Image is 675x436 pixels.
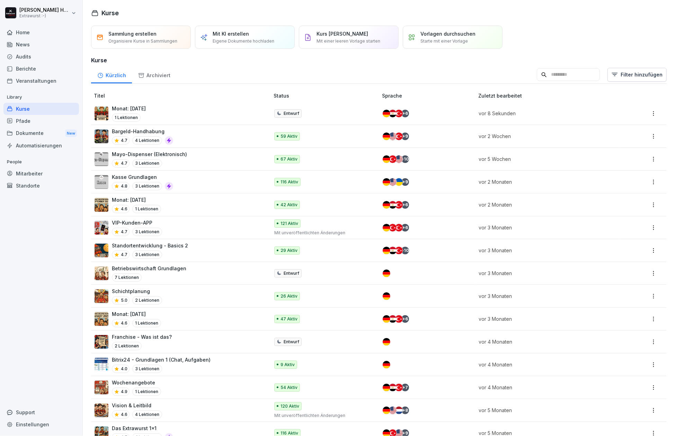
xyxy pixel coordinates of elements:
[389,407,397,414] img: us.svg
[95,129,108,143] img: hvahv6io35kp5pahucluw1ov.png
[95,358,108,372] img: b4gektq6uw5k35jpwczcx60l.png
[112,379,161,386] p: Wochenangebote
[395,133,403,140] img: tr.svg
[401,407,409,414] div: + 8
[112,113,141,122] p: 1 Lektionen
[132,66,176,83] a: Archiviert
[395,110,403,117] img: tr.svg
[383,224,390,231] img: de.svg
[389,133,397,140] img: us.svg
[3,63,79,75] a: Berichte
[95,335,108,349] img: fd228p8gennu2yk7lvewu6l1.png
[395,201,403,209] img: tr.svg
[121,411,127,418] p: 4.6
[19,7,70,13] p: [PERSON_NAME] Hagebaum
[281,220,298,227] p: 121 Aktiv
[3,180,79,192] a: Standorte
[112,356,211,363] p: Bitrix24 - Grundlagen 1 (Chat, Aufgaben)
[383,338,390,346] img: de.svg
[383,384,390,391] img: de.svg
[3,156,79,167] p: People
[112,219,162,226] p: VIP-Kunden-APP
[108,38,177,44] p: Organisiere Kurse in Sammlungen
[382,92,476,99] p: Sprache
[389,224,397,231] img: tr.svg
[274,230,371,236] p: Mit unveröffentlichten Änderungen
[213,30,249,37] p: Mit KI erstellen
[281,202,297,208] p: 42 Aktiv
[3,167,79,180] a: Mitarbeiter
[3,92,79,103] p: Library
[112,196,161,203] p: Monat: [DATE]
[121,389,127,395] p: 4.9
[479,315,610,323] p: vor 3 Monaten
[95,312,108,326] img: fxfbfey3q9ztre7uhsvku66h.png
[132,159,162,167] p: 3 Lektionen
[3,406,79,418] div: Support
[3,115,79,127] a: Pfade
[401,315,409,323] div: + 6
[479,155,610,163] p: vor 5 Wochen
[420,38,468,44] p: Starte mit einer Vorlage
[479,247,610,254] p: vor 3 Monaten
[132,182,162,190] p: 3 Lektionen
[284,270,299,276] p: Entwurf
[3,103,79,115] a: Kurse
[3,127,79,140] a: DokumenteNew
[132,319,161,327] p: 1 Lektionen
[479,224,610,231] p: vor 3 Monaten
[607,68,667,82] button: Filter hinzufügen
[101,8,119,18] h1: Kurse
[132,228,162,236] p: 3 Lektionen
[3,75,79,87] div: Veranstaltungen
[65,129,77,137] div: New
[395,384,403,391] img: tr.svg
[401,224,409,231] div: + 6
[281,362,295,368] p: 9 Aktiv
[281,179,298,185] p: 116 Aktiv
[213,38,274,44] p: Eigene Dokumente hochladen
[401,384,409,391] div: + 7
[401,110,409,117] div: + 6
[478,92,619,99] p: Zuletzt bearbeitet
[389,315,397,323] img: eg.svg
[112,288,162,295] p: Schichtplanung
[108,30,157,37] p: Sammlung erstellen
[401,155,409,163] div: + 10
[479,201,610,208] p: vor 2 Monaten
[395,155,403,163] img: us.svg
[112,342,142,350] p: 2 Lektionen
[112,242,188,249] p: Standortentwicklung - Basics 2
[3,127,79,140] div: Dokumente
[395,224,403,231] img: tr.svg
[383,178,390,186] img: de.svg
[112,265,186,272] p: Betriebswirtschaft Grundlagen
[383,110,390,117] img: de.svg
[95,289,108,303] img: c5aux04luvp2sey7l1nulazl.png
[395,178,403,186] img: ua.svg
[281,403,299,409] p: 120 Aktiv
[112,402,162,409] p: Vision & Leitbild
[479,384,610,391] p: vor 4 Monaten
[112,151,187,158] p: Mayo-Dispenser (Elektronisch)
[281,293,297,299] p: 26 Aktiv
[3,418,79,430] a: Einstellungen
[112,425,173,432] p: Das Extrawurst 1x1
[121,320,127,326] p: 4.6
[479,361,610,368] p: vor 4 Monaten
[95,221,108,235] img: vjln8cuchom3dkvx73pawsc6.png
[281,247,297,254] p: 29 Aktiv
[281,384,297,391] p: 54 Aktiv
[3,26,79,38] a: Home
[281,316,297,322] p: 47 Aktiv
[121,229,127,235] p: 4.7
[3,38,79,51] a: News
[121,137,127,144] p: 4.7
[383,133,390,140] img: de.svg
[121,183,127,189] p: 4.8
[479,292,610,300] p: vor 3 Monaten
[95,381,108,394] img: mqa2pse67bvyq4okrjt087kc.png
[3,51,79,63] div: Audits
